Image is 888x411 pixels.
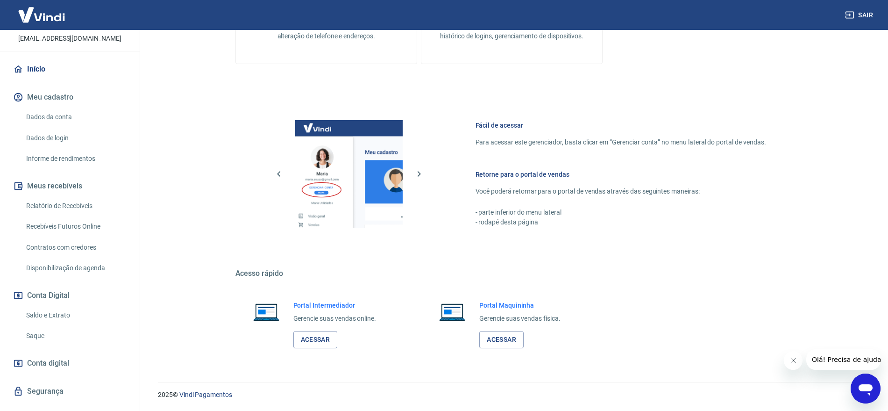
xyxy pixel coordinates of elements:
p: Gestão de dados cadastrais, envio de documentos, alteração de telefone e endereços. [251,22,402,41]
a: Recebíveis Futuros Online [22,217,128,236]
p: Alteração de senha, autenticação em duas etapas, histórico de logins, gerenciamento de dispositivos. [436,22,587,41]
p: - parte inferior do menu lateral [476,208,766,217]
a: Acessar [479,331,524,348]
a: Relatório de Recebíveis [22,196,128,216]
p: Gerencie suas vendas física. [479,314,561,324]
p: - rodapé desta página [476,217,766,227]
button: Sair [843,7,877,24]
a: Dados de login [22,129,128,148]
a: Segurança [11,381,128,402]
button: Meus recebíveis [11,176,128,196]
img: Vindi [11,0,72,29]
p: Você poderá retornar para o portal de vendas através das seguintes maneiras: [476,187,766,196]
h6: Retorne para o portal de vendas [476,170,766,179]
a: Contratos com credores [22,238,128,257]
a: Disponibilização de agenda [22,259,128,278]
img: Imagem de um notebook aberto [247,301,286,323]
img: Imagem de um notebook aberto [433,301,472,323]
a: Informe de rendimentos [22,149,128,168]
a: Conta digital [11,353,128,374]
iframe: Message from company [806,349,881,370]
h6: Portal Maquininha [479,301,561,310]
iframe: Close message [784,351,803,370]
h5: Acesso rápido [235,269,789,278]
button: Conta Digital [11,285,128,306]
h6: Fácil de acessar [476,121,766,130]
p: Para acessar este gerenciador, basta clicar em “Gerenciar conta” no menu lateral do portal de ven... [476,137,766,147]
img: Imagem da dashboard mostrando o botão de gerenciar conta na sidebar no lado esquerdo [295,120,403,228]
h6: Portal Intermediador [293,301,377,310]
a: Dados da conta [22,108,128,127]
p: [PERSON_NAME] [32,20,107,30]
a: Acessar [293,331,338,348]
span: Conta digital [27,357,69,370]
button: Meu cadastro [11,87,128,108]
p: Gerencie suas vendas online. [293,314,377,324]
a: Saque [22,326,128,346]
a: Saldo e Extrato [22,306,128,325]
p: 2025 © [158,390,866,400]
span: Olá! Precisa de ajuda? [6,7,78,14]
p: [EMAIL_ADDRESS][DOMAIN_NAME] [18,34,121,43]
a: Vindi Pagamentos [179,391,232,398]
a: Início [11,59,128,79]
iframe: Button to launch messaging window [851,374,881,404]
